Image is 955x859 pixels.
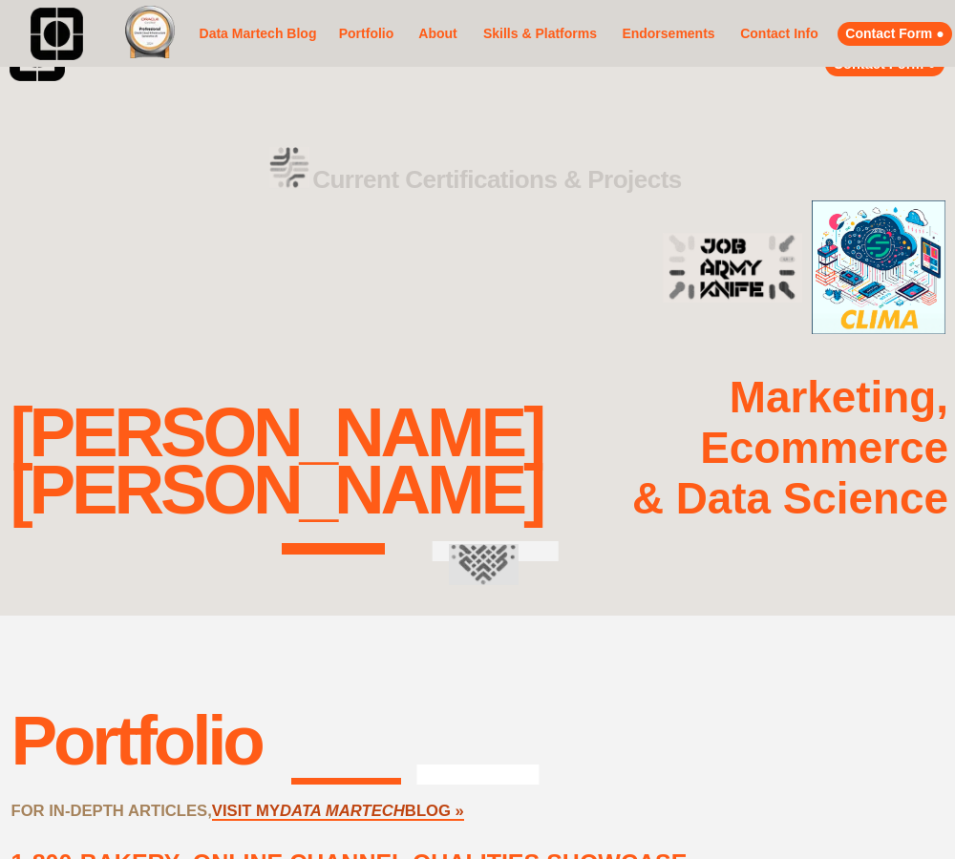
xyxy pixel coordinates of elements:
[617,22,720,46] a: Endorsements
[859,767,955,859] iframe: Chat Widget
[11,802,211,820] strong: FOR IN-DEPTH ARTICLES,
[10,404,542,519] div: [PERSON_NAME] [PERSON_NAME]
[405,802,464,821] a: BLOG »
[280,802,405,821] a: DATA MARTECH
[730,373,948,422] strong: Marketing,
[312,165,682,194] strong: Current Certifications & Projects
[196,7,320,61] a: Data Martech Blog
[334,13,398,55] a: Portfolio
[11,701,261,780] div: Portfolio
[632,474,948,523] strong: & Data Science
[700,424,948,472] strong: Ecommerce
[734,22,824,46] a: Contact Info
[838,22,952,46] a: Contact Form ●
[477,13,603,55] a: Skills & Platforms
[413,22,463,46] a: About
[212,802,280,821] a: VISIT MY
